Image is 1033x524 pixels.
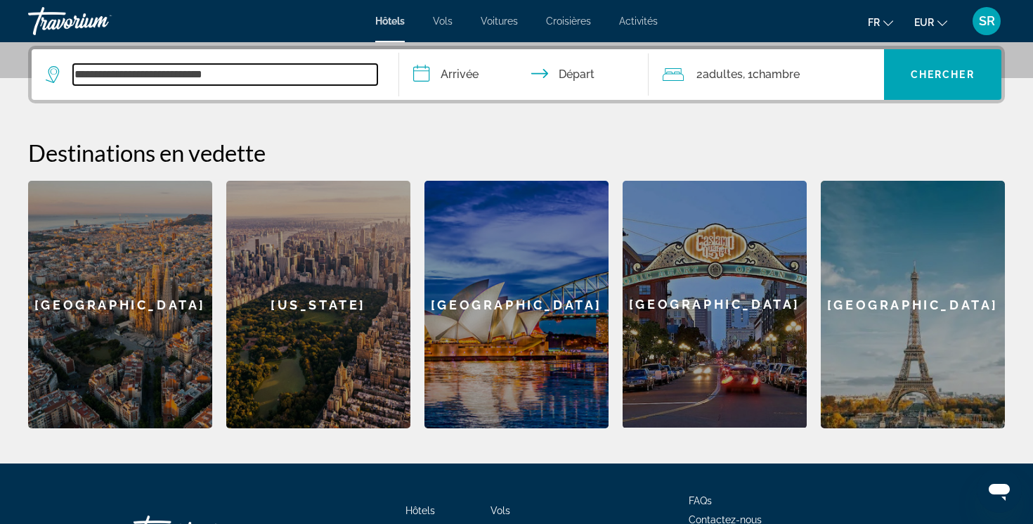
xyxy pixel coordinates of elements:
[28,181,212,428] a: [GEOGRAPHIC_DATA]
[914,17,934,28] span: EUR
[424,181,609,428] a: [GEOGRAPHIC_DATA]
[226,181,410,428] a: [US_STATE]
[821,181,1005,428] a: [GEOGRAPHIC_DATA]
[28,139,1005,167] h2: Destinations en vedette
[32,49,1001,100] div: Search widget
[868,17,880,28] span: fr
[490,505,510,516] a: Vols
[968,6,1005,36] button: User Menu
[619,15,658,27] a: Activités
[546,15,591,27] a: Croisières
[405,505,435,516] a: Hôtels
[914,12,947,32] button: Change currency
[649,49,884,100] button: Travelers: 2 adults, 0 children
[743,65,800,84] span: , 1
[433,15,453,27] a: Vols
[979,14,995,28] span: SR
[696,65,743,84] span: 2
[689,495,712,506] a: FAQs
[28,3,169,39] a: Travorium
[753,68,800,81] span: Chambre
[977,468,1022,513] iframe: Bouton de lancement de la fenêtre de messagerie
[375,15,405,27] a: Hôtels
[399,49,649,100] button: Check in and out dates
[703,68,743,81] span: Adultes
[911,69,975,80] span: Chercher
[623,181,807,428] a: [GEOGRAPHIC_DATA]
[481,15,518,27] a: Voitures
[884,49,1002,100] button: Chercher
[623,181,807,428] div: [GEOGRAPHIC_DATA]
[868,12,893,32] button: Change language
